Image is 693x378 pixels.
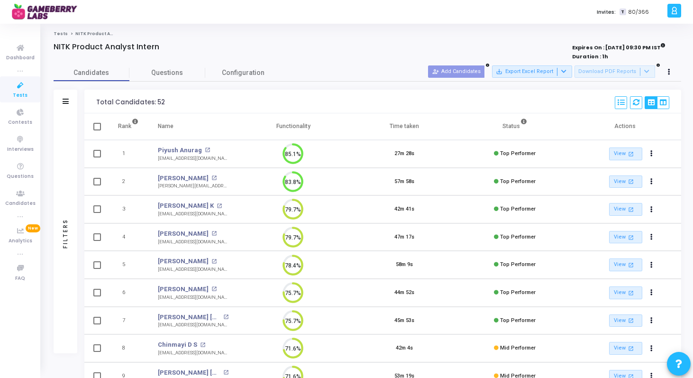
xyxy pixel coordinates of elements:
button: Actions [645,175,658,188]
td: 3 [108,195,148,223]
a: View [609,342,642,355]
div: 42m 4s [396,344,413,352]
span: Candidates [54,68,129,78]
button: Actions [645,203,658,216]
span: New [26,224,40,232]
div: View Options [645,96,669,109]
td: 4 [108,223,148,251]
a: View [609,148,642,160]
a: View [609,175,642,188]
div: Time taken [390,121,419,131]
button: Actions [645,286,658,300]
span: Candidates [5,200,36,208]
span: T [620,9,626,16]
span: Top Performer [500,317,536,323]
mat-icon: open_in_new [627,261,635,269]
strong: Expires On : [DATE] 09:30 PM IST [572,41,666,52]
strong: Duration : 1h [572,53,608,60]
div: 47m 17s [394,233,414,241]
mat-icon: open_in_new [217,203,222,209]
button: Actions [645,230,658,244]
span: Questions [7,173,34,181]
a: [PERSON_NAME] [158,229,209,239]
span: Dashboard [6,54,35,62]
div: [EMAIL_ADDRESS][DOMAIN_NAME] [158,294,228,301]
td: 5 [108,251,148,279]
span: NITK Product Analyst Intern [75,31,140,37]
mat-icon: open_in_new [223,314,228,320]
mat-icon: open_in_new [223,370,228,375]
span: Interviews [7,146,34,154]
button: Actions [645,258,658,272]
div: [EMAIL_ADDRESS][DOMAIN_NAME] [158,350,228,357]
a: View [609,231,642,244]
mat-icon: open_in_new [627,205,635,213]
div: Name [158,121,173,131]
span: Top Performer [500,206,536,212]
a: Piyush Anurag [158,146,202,155]
button: Actions [645,148,658,161]
mat-icon: save_alt [496,68,502,75]
nav: breadcrumb [54,31,681,37]
a: [PERSON_NAME] K [158,201,214,211]
td: 8 [108,334,148,362]
th: Functionality [238,113,349,140]
a: [PERSON_NAME] [158,285,209,294]
mat-icon: open_in_new [627,289,635,297]
label: Invites: [597,8,616,16]
div: 27m 28s [394,150,414,158]
span: Questions [129,68,205,78]
span: Top Performer [500,289,536,295]
div: [EMAIL_ADDRESS][DOMAIN_NAME] [158,322,228,329]
span: FAQ [15,275,25,283]
mat-icon: open_in_new [627,177,635,185]
a: [PERSON_NAME] [PERSON_NAME] [158,313,220,322]
span: Mid Performer [500,345,536,351]
span: Analytics [9,237,32,245]
a: View [609,258,642,271]
mat-icon: open_in_new [200,342,205,348]
td: 7 [108,307,148,335]
div: Filters [61,181,70,286]
div: 45m 53s [394,317,414,325]
mat-icon: open_in_new [211,231,217,236]
th: Status [459,113,570,140]
button: Actions [645,342,658,355]
div: [EMAIL_ADDRESS][DOMAIN_NAME] [158,266,228,273]
a: View [609,203,642,216]
mat-icon: person_add_alt [432,68,439,75]
a: View [609,286,642,299]
a: [PERSON_NAME] [158,174,209,183]
a: [PERSON_NAME] [PERSON_NAME] [158,368,220,378]
span: Top Performer [500,150,536,157]
a: View [609,314,642,327]
th: Rank [108,113,148,140]
button: Export Excel Report [492,65,572,78]
td: 1 [108,140,148,168]
mat-icon: open_in_new [627,316,635,324]
a: Chinmayi D S [158,340,197,350]
h4: NITK Product Analyst Intern [54,42,159,52]
span: Top Performer [500,234,536,240]
div: 57m 58s [394,178,414,186]
td: 2 [108,168,148,196]
mat-icon: open_in_new [627,344,635,352]
div: Total Candidates: 52 [96,99,165,106]
th: Actions [570,113,681,140]
div: [EMAIL_ADDRESS][DOMAIN_NAME] [158,155,228,162]
span: Tests [13,92,27,100]
div: [PERSON_NAME][EMAIL_ADDRESS][DOMAIN_NAME] [158,183,228,190]
mat-icon: open_in_new [211,175,217,181]
mat-icon: open_in_new [211,259,217,264]
div: 44m 52s [394,289,414,297]
mat-icon: open_in_new [205,148,210,153]
div: 58m 9s [396,261,413,269]
button: Add Candidates [428,65,484,78]
span: Configuration [222,68,264,78]
a: Tests [54,31,68,37]
div: [EMAIL_ADDRESS][DOMAIN_NAME] [158,211,228,218]
mat-icon: open_in_new [627,233,635,241]
span: Top Performer [500,178,536,184]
